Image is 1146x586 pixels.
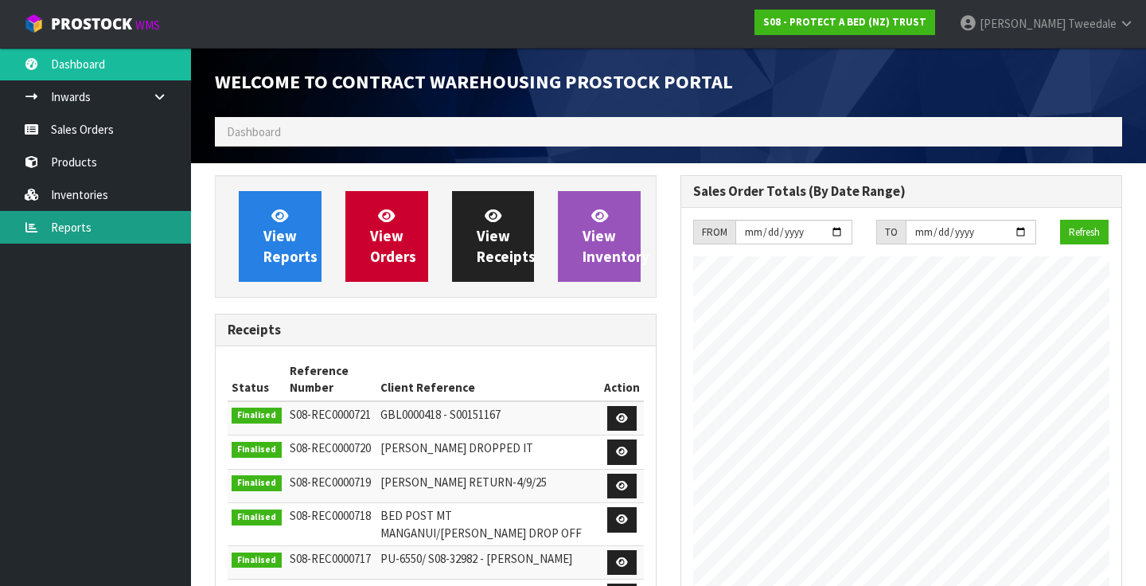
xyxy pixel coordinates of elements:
span: S08-REC0000718 [290,508,371,523]
span: [PERSON_NAME] [980,16,1066,31]
th: Action [600,358,644,401]
th: Status [228,358,286,401]
span: PU-6550/ S08-32982 - [PERSON_NAME] [380,551,572,566]
strong: S08 - PROTECT A BED (NZ) TRUST [763,15,926,29]
span: [PERSON_NAME] DROPPED IT [380,440,533,455]
span: ProStock [51,14,132,34]
span: View Receipts [477,206,536,266]
span: Finalised [232,475,282,491]
span: Finalised [232,510,282,525]
span: S08-REC0000720 [290,440,371,455]
span: S08-REC0000719 [290,475,371,490]
span: Finalised [232,408,282,424]
a: ViewReports [239,191,322,282]
span: BED POST MT MANGANUI/[PERSON_NAME] DROP OFF [380,508,582,540]
a: ViewReceipts [452,191,535,282]
span: GBL0000418 - S00151167 [380,407,501,422]
small: WMS [135,18,160,33]
img: cube-alt.png [24,14,44,33]
h3: Sales Order Totals (By Date Range) [693,184,1109,199]
th: Reference Number [286,358,376,401]
span: Welcome to Contract Warehousing ProStock Portal [215,69,733,94]
span: S08-REC0000717 [290,551,371,566]
button: Refresh [1060,220,1109,245]
span: Dashboard [227,124,281,139]
span: Finalised [232,553,282,568]
span: Tweedale [1068,16,1117,31]
a: ViewInventory [558,191,641,282]
h3: Receipts [228,322,644,338]
span: View Inventory [583,206,649,266]
span: View Reports [263,206,318,266]
div: FROM [693,220,735,245]
div: TO [876,220,906,245]
a: ViewOrders [345,191,428,282]
span: S08-REC0000721 [290,407,371,422]
span: Finalised [232,442,282,458]
th: Client Reference [376,358,600,401]
span: [PERSON_NAME] RETURN-4/9/25 [380,475,547,490]
span: View Orders [370,206,416,266]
